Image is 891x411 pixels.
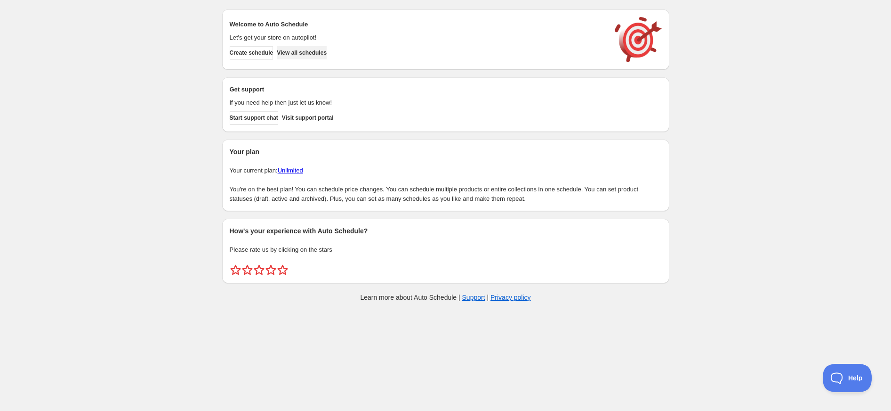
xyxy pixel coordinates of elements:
a: Visit support portal [282,111,334,124]
p: If you need help then just let us know! [230,98,605,107]
span: Create schedule [230,49,273,57]
h2: Get support [230,85,605,94]
span: Visit support portal [282,114,334,122]
a: Support [462,294,485,301]
span: View all schedules [277,49,327,57]
h2: Your plan [230,147,662,156]
span: Start support chat [230,114,278,122]
p: Your current plan: [230,166,662,175]
p: Learn more about Auto Schedule | | [360,293,530,302]
a: Unlimited [278,167,303,174]
iframe: Help Scout Beacon - Open [823,364,872,392]
h2: How's your experience with Auto Schedule? [230,226,662,236]
button: View all schedules [277,46,327,59]
button: Create schedule [230,46,273,59]
p: Let's get your store on autopilot! [230,33,605,42]
p: You're on the best plan! You can schedule price changes. You can schedule multiple products or en... [230,185,662,204]
a: Start support chat [230,111,278,124]
h2: Welcome to Auto Schedule [230,20,605,29]
a: Privacy policy [490,294,531,301]
p: Please rate us by clicking on the stars [230,245,662,255]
